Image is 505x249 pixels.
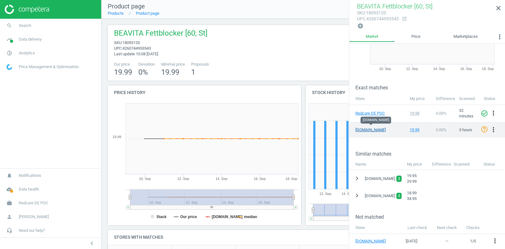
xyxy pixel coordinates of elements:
span: BEAVITA Fettblocker [60; St] [114,28,207,40]
div: 19.99 [410,111,430,116]
a: [DOMAIN_NAME] [355,238,393,244]
img: wGWNvw8QSZomAAAAABJRU5ErkJggg== [7,64,12,70]
span: [DOMAIN_NAME] [365,176,395,182]
span: 0 % [138,68,148,77]
span: sku : [114,40,122,45]
a: open_in_new [399,16,407,22]
i: close [495,4,502,12]
span: Deviation [138,62,155,67]
th: Next check [432,222,462,234]
th: Scanned [456,93,481,105]
span: 4260744953543 [122,46,151,51]
i: person [3,211,15,223]
i: chevron_right [353,175,361,182]
span: 32 minutes [459,108,473,118]
span: 18.99 34.95 [407,191,417,201]
button: more_vert [490,109,497,117]
span: Minimal price [161,62,185,67]
img: ajHJNr6hYgQAAAAASUVORK5CYII= [5,5,49,14]
a: Price [395,32,437,42]
h3: Similar matches [355,151,505,157]
span: Need our help? [19,228,45,233]
th: Status [481,93,505,105]
tspan: 12. Sep [319,192,331,196]
i: headset_mic [3,225,15,237]
span: 19.99 [114,68,132,77]
div: Status [480,158,503,170]
button: more_vert [490,126,497,134]
span: 3 [398,193,400,199]
span: 19.99 [161,68,179,77]
i: more_vert [496,33,503,41]
h4: Price history [108,85,301,100]
a: Products [108,11,124,16]
span: 3 hours [459,127,472,132]
div: Difference [429,158,451,170]
span: Analytics [19,50,35,56]
span: sku [357,10,365,15]
tspan: 14. Sep [341,192,353,196]
th: Store [349,222,403,234]
i: add_circle [357,23,364,29]
button: chevron_right [351,173,363,184]
span: [DOMAIN_NAME] [365,193,395,199]
span: BEAVITA Fettblocker [60; St] [357,2,433,10]
h3: Not matched [355,214,505,220]
span: 19.95 29.99 [407,173,417,184]
span: Redcare DE POC [19,200,48,206]
i: cloud_done [3,183,15,195]
span: Our price [114,62,132,67]
span: 0.00 % [436,111,447,116]
span: [DATE] [406,239,417,243]
i: check_circle_outline [481,110,488,117]
span: Proposals [191,62,209,67]
tspan: 18. Sep [285,177,297,181]
div: 19.99 [410,127,430,133]
span: Notifications [19,173,41,178]
button: more_vert [491,237,499,245]
td: — [432,234,462,248]
span: Data delivery [19,37,42,42]
a: Marketplaces [437,32,494,42]
tspan: Stack [156,215,166,219]
tspan: 16. Sep [460,67,472,71]
text: 19.99 [112,135,121,139]
div: [DOMAIN_NAME] [360,117,391,123]
span: upc : [114,46,122,51]
a: Market [349,32,395,42]
i: search [3,20,15,32]
h3: Exact matches [355,85,505,91]
i: work [3,197,15,209]
span: 3 [398,176,400,182]
tspan: 12. Sep [177,177,189,181]
th: Last check [403,222,432,234]
tspan: 10. Sep [379,67,391,71]
span: Last update 10:08 [DATE] [114,52,158,56]
span: Price Management & Optimization [19,64,79,70]
div: My price [404,158,429,170]
div: Scanned [451,158,480,170]
button: more_vert [494,32,505,44]
tspan: 16. Sep [254,177,266,181]
i: help_outline [481,126,488,133]
tspan: 10. Sep [139,177,151,181]
th: My price [407,93,433,105]
th: Store [349,93,407,105]
td: 1 / 0 [462,234,484,248]
a: Redcare DE POC [355,111,387,116]
tspan: 14. Sep [433,67,445,71]
span: Data health [19,187,39,192]
button: chevron_left [84,239,100,247]
i: chevron_right [353,192,361,199]
tspan: Our price [180,215,197,219]
i: open_in_new [402,16,407,21]
span: 0.00 % [436,127,447,132]
i: more_vert [490,126,497,133]
tspan: 14. Sep [215,177,227,181]
h4: Stock history [306,85,400,100]
a: [DOMAIN_NAME] [355,127,387,133]
i: notifications [3,170,15,182]
button: add_circle [357,22,364,30]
